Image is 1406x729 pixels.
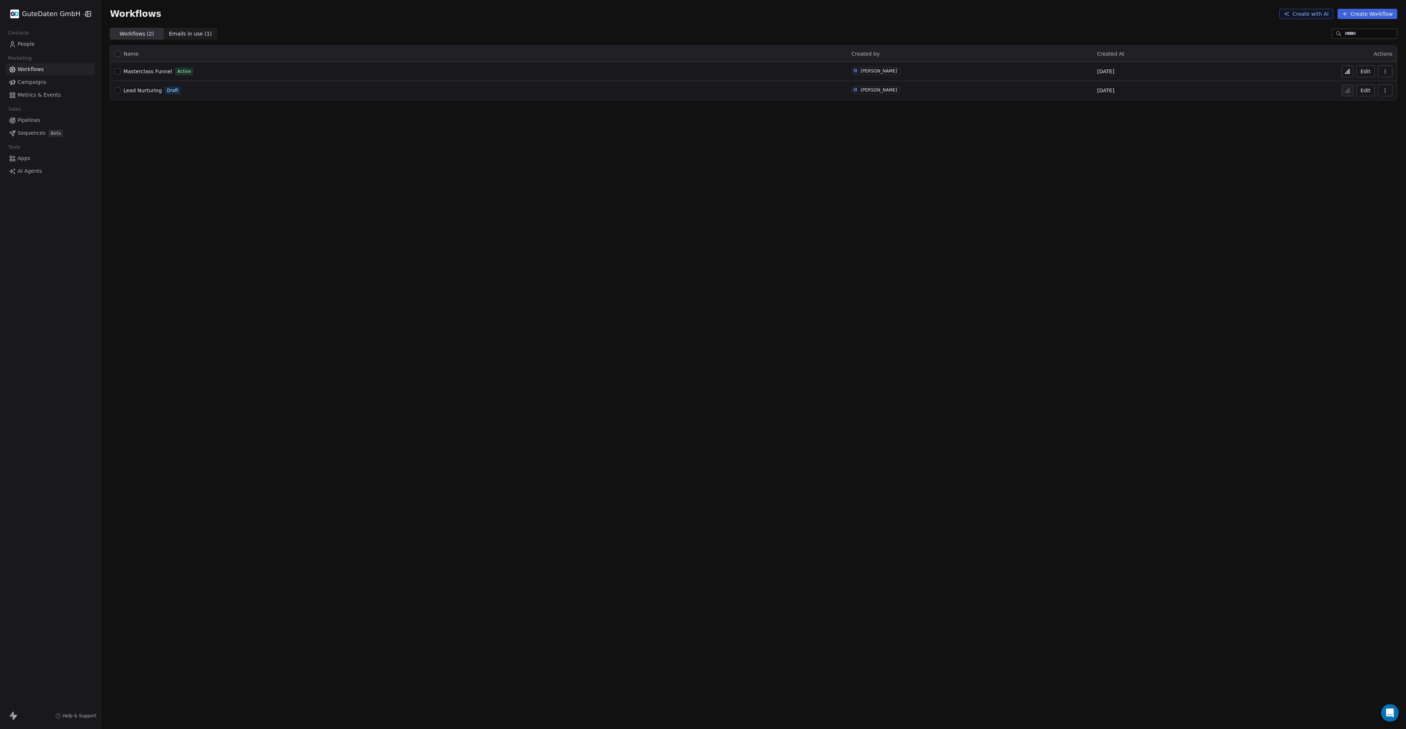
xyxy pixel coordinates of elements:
[55,713,96,719] a: Help & Support
[167,87,178,94] span: Draft
[110,9,161,19] span: Workflows
[123,68,172,75] a: Masterclass Funnel
[18,78,46,86] span: Campaigns
[169,30,212,38] span: Emails in use ( 1 )
[9,8,80,20] button: GuteDaten GmbH
[18,91,61,99] span: Metrics & Events
[1356,66,1375,77] button: Edit
[1356,85,1375,96] button: Edit
[18,155,30,162] span: Apps
[123,68,172,74] span: Masterclass Funnel
[6,89,95,101] a: Metrics & Events
[18,167,42,175] span: AI Agents
[18,66,44,73] span: Workflows
[6,114,95,126] a: Pipelines
[1381,704,1399,722] div: Open Intercom Messenger
[123,87,162,94] a: Lead Nurturing
[177,68,191,75] span: Active
[860,68,897,74] div: [PERSON_NAME]
[5,104,24,115] span: Sales
[854,87,857,93] div: M
[860,88,897,93] div: [PERSON_NAME]
[1097,68,1114,75] span: [DATE]
[18,40,35,48] span: People
[6,63,95,75] a: Workflows
[123,50,138,58] span: Name
[5,53,35,64] span: Marketing
[854,68,857,74] div: M
[22,9,80,19] span: GuteDaten GmbH
[6,152,95,164] a: Apps
[851,51,879,57] span: Created by
[1279,9,1333,19] button: Create with AI
[1097,87,1114,94] span: [DATE]
[5,27,32,38] span: Contacts
[1338,9,1397,19] button: Create Workflow
[123,88,162,93] span: Lead Nurturing
[6,76,95,88] a: Campaigns
[6,38,95,50] a: People
[63,713,96,719] span: Help & Support
[18,129,45,137] span: Sequences
[1097,51,1124,57] span: Created At
[48,130,63,137] span: Beta
[18,116,40,124] span: Pipelines
[6,165,95,177] a: AI Agents
[1374,51,1392,57] span: Actions
[5,142,23,153] span: Tools
[6,127,95,139] a: SequencesBeta
[10,10,19,18] img: DatDash360%20500x500%20(2).png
